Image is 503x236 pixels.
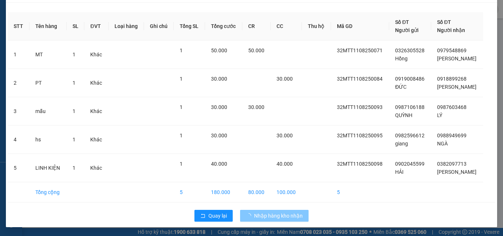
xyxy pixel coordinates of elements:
span: 0326305528 [395,47,425,53]
span: 0919008486 [395,76,425,82]
th: Tổng SL [174,12,205,40]
span: NGÀ [437,141,448,147]
span: Hồng [395,56,408,61]
button: Nhập hàng kho nhận [240,210,309,222]
span: 50.000 [211,47,227,53]
th: ĐVT [84,12,108,40]
td: 80.000 [242,182,271,202]
span: Số ĐT [437,19,451,25]
th: SL [67,12,85,40]
td: Khác [84,40,108,69]
th: Thu hộ [302,12,331,40]
span: Người nhận [437,27,465,33]
td: hs [29,126,67,154]
span: loading [246,213,254,218]
td: MT [29,40,67,69]
span: 1 [73,165,75,171]
span: 1 [73,108,75,114]
span: 0382097713 [437,161,467,167]
span: 30.000 [248,104,264,110]
span: 1 [73,52,75,57]
span: Người gửi [395,27,419,33]
span: 30.000 [211,76,227,82]
span: 1 [73,80,75,86]
span: 30.000 [211,104,227,110]
span: Quay lại [208,212,227,220]
span: 1 [180,76,183,82]
span: 1 [180,133,183,138]
span: 30.000 [277,76,293,82]
td: 4 [8,126,29,154]
td: PT [29,69,67,97]
td: 5 [174,182,205,202]
span: 0988949699 [437,133,467,138]
span: QUỲNH [395,112,412,118]
td: Khác [84,154,108,182]
span: rollback [200,213,205,219]
span: 1 [180,47,183,53]
th: CR [242,12,271,40]
td: mẫu [29,97,67,126]
span: [PERSON_NAME] [437,169,476,175]
span: giang [395,141,408,147]
td: LINH KIỆN [29,154,67,182]
th: Tên hàng [29,12,67,40]
td: 5 [8,154,29,182]
td: Khác [84,69,108,97]
span: LÝ [437,112,442,118]
th: Loại hàng [109,12,144,40]
th: Ghi chú [144,12,174,40]
span: 0902045599 [395,161,425,167]
span: HẢI [395,169,404,175]
span: Số ĐT [395,19,409,25]
td: 1 [8,40,29,69]
span: 32MTT1108250098 [337,161,383,167]
span: 0987603468 [437,104,467,110]
span: 0979548869 [437,47,467,53]
span: [PERSON_NAME] [437,56,476,61]
td: 3 [8,97,29,126]
span: [PERSON_NAME] [437,84,476,90]
td: 100.000 [271,182,302,202]
td: 5 [331,182,390,202]
td: 180.000 [205,182,242,202]
span: 32MTT1108250093 [337,104,383,110]
span: 40.000 [277,161,293,167]
td: 2 [8,69,29,97]
button: rollbackQuay lại [194,210,233,222]
span: 0987106188 [395,104,425,110]
span: ĐỨC [395,84,407,90]
span: 32MTT1108250095 [337,133,383,138]
span: 32MTT1108250084 [337,76,383,82]
span: 30.000 [277,133,293,138]
span: 40.000 [211,161,227,167]
td: Khác [84,97,108,126]
th: STT [8,12,29,40]
span: 50.000 [248,47,264,53]
span: Nhập hàng kho nhận [254,212,303,220]
th: Mã GD [331,12,390,40]
span: 0918899268 [437,76,467,82]
th: CC [271,12,302,40]
th: Tổng cước [205,12,242,40]
span: 30.000 [211,133,227,138]
span: 0982596612 [395,133,425,138]
span: 1 [180,161,183,167]
span: 32MTT1108250071 [337,47,383,53]
td: Tổng cộng [29,182,67,202]
span: 1 [73,137,75,142]
span: 1 [180,104,183,110]
td: Khác [84,126,108,154]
